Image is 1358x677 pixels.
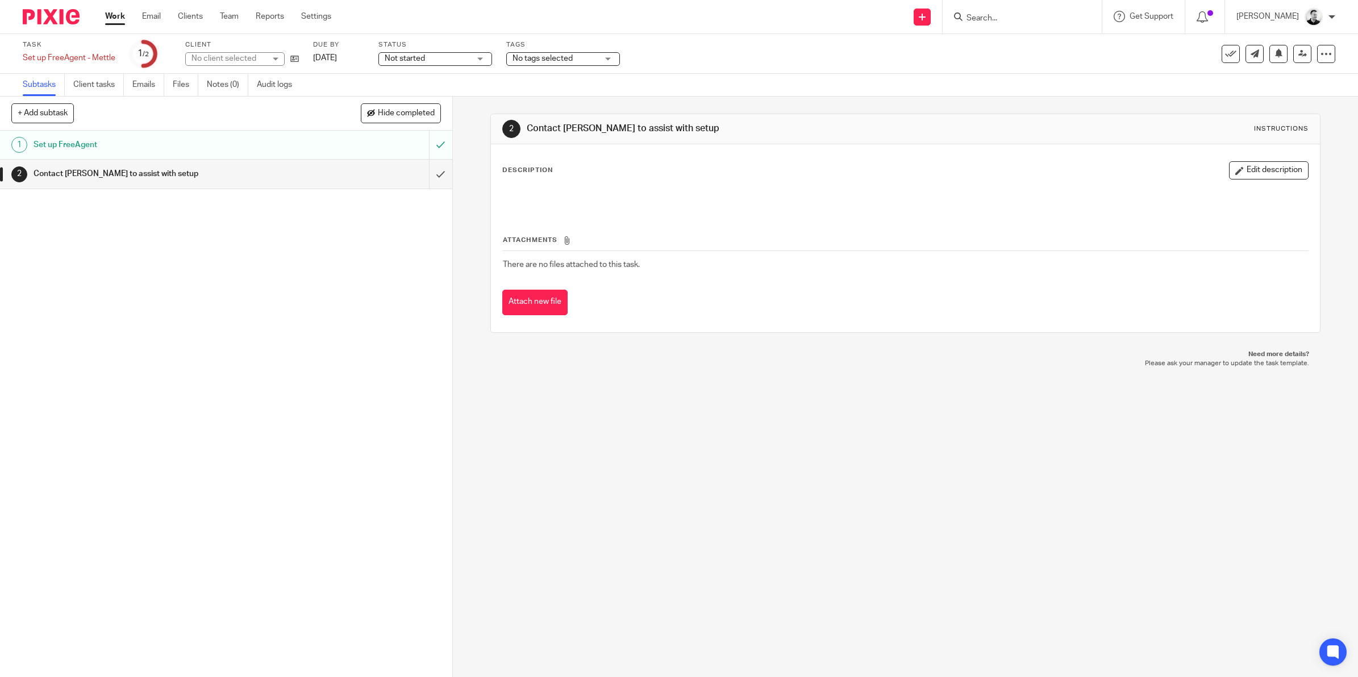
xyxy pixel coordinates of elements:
[502,166,553,175] p: Description
[23,40,115,49] label: Task
[132,74,164,96] a: Emails
[527,123,930,135] h1: Contact [PERSON_NAME] to assist with setup
[301,11,331,22] a: Settings
[506,40,620,49] label: Tags
[1254,124,1309,133] div: Instructions
[11,137,27,153] div: 1
[11,103,74,123] button: + Add subtask
[378,109,435,118] span: Hide completed
[23,52,115,64] div: Set up FreeAgent - Mettle
[142,11,161,22] a: Email
[257,74,301,96] a: Audit logs
[34,165,290,182] h1: Contact [PERSON_NAME] to assist with setup
[143,51,149,57] small: /2
[23,9,80,24] img: Pixie
[503,237,557,243] span: Attachments
[965,14,1068,24] input: Search
[1130,12,1173,20] span: Get Support
[313,54,337,62] span: [DATE]
[256,11,284,22] a: Reports
[138,47,149,60] div: 1
[191,53,265,64] div: No client selected
[185,40,299,49] label: Client
[361,103,441,123] button: Hide completed
[173,74,198,96] a: Files
[502,120,520,138] div: 2
[385,55,425,62] span: Not started
[313,40,364,49] label: Due by
[1236,11,1299,22] p: [PERSON_NAME]
[178,11,203,22] a: Clients
[1229,161,1309,179] button: Edit description
[503,261,640,269] span: There are no files attached to this task.
[378,40,492,49] label: Status
[23,74,65,96] a: Subtasks
[513,55,573,62] span: No tags selected
[105,11,125,22] a: Work
[502,350,1309,359] p: Need more details?
[73,74,124,96] a: Client tasks
[207,74,248,96] a: Notes (0)
[502,290,568,315] button: Attach new file
[220,11,239,22] a: Team
[1305,8,1323,26] img: Dave_2025.jpg
[34,136,290,153] h1: Set up FreeAgent
[11,166,27,182] div: 2
[502,359,1309,368] p: Please ask your manager to update the task template.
